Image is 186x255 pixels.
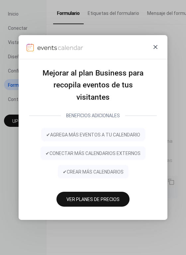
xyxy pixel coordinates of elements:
[46,150,140,157] span: ✔ conectar más calendarios externos
[56,192,130,207] button: Ver Planes de Precios
[46,132,140,139] span: ✔ agrega más eventos a tu calendario
[63,169,124,176] span: ✔ crear más calendarios
[29,67,157,103] div: Mejorar al plan Business para recopila eventos de tus visitantes
[27,43,34,51] img: logo-icon
[66,196,120,203] span: Ver Planes de Precios
[37,43,83,51] img: logo-type
[61,112,125,120] div: BENEFICIOS ADICIONALES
